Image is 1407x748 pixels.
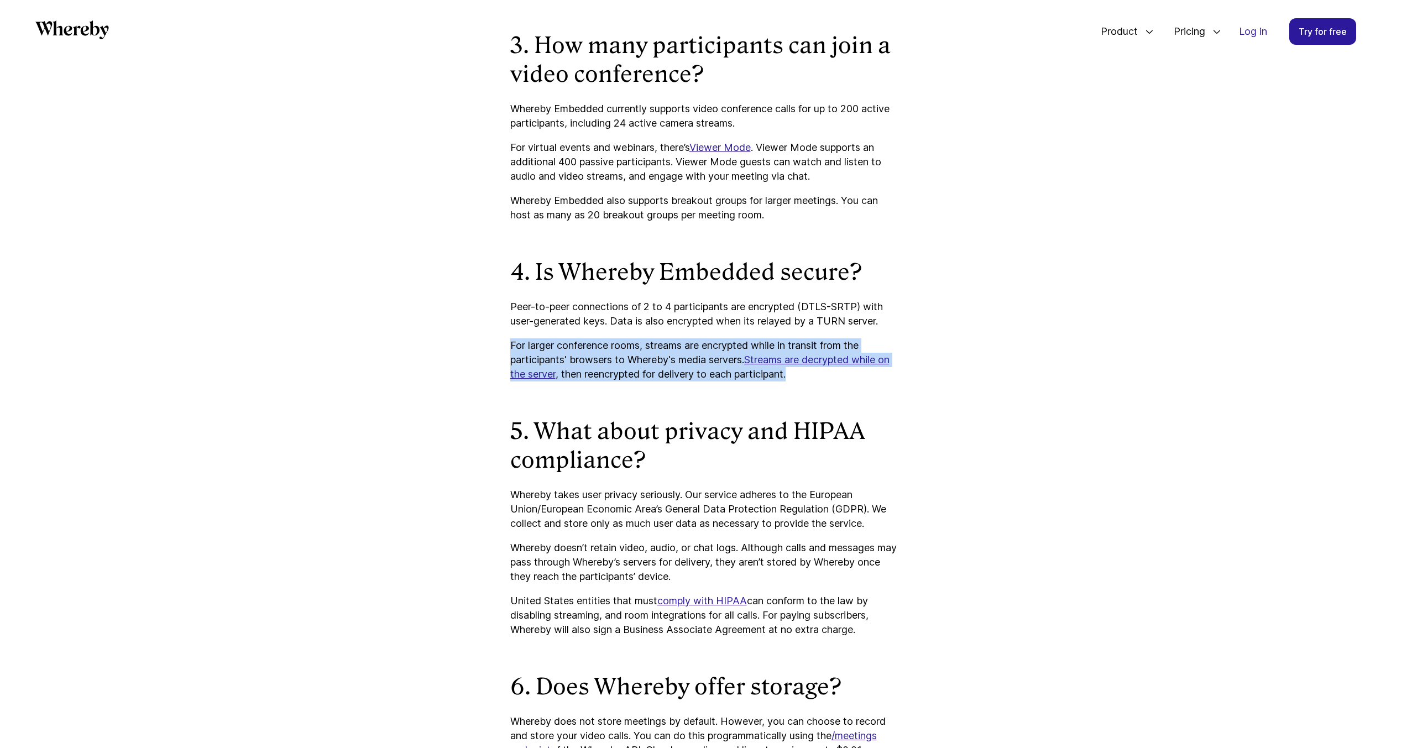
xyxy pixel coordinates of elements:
p: Whereby takes user privacy seriously. Our service adheres to the European Union/European Economic... [510,488,897,531]
p: For larger conference rooms, streams are encrypted while in transit from the participants' browse... [510,338,897,381]
a: Streams are decrypted while on the server [510,354,890,380]
p: For virtual events and webinars, there’s . Viewer Mode supports an additional 400 passive partici... [510,140,897,184]
p: Whereby Embedded currently supports video conference calls for up to 200 active participants, inc... [510,102,897,130]
a: Whereby [35,20,109,43]
h2: 6. Does Whereby offer storage? [510,672,897,701]
p: Peer-to-peer connections of 2 to 4 participants are encrypted (DTLS-SRTP) with user-generated key... [510,300,897,328]
strong: 4. Is Whereby Embedded secure? [510,259,862,285]
p: United States entities that must can conform to the law by disabling streaming, and room integrat... [510,594,897,637]
strong: 3. How many participants can join a video conference? [510,32,891,87]
a: Log in [1230,19,1276,44]
strong: 5. What about privacy and HIPAA compliance? [510,418,865,473]
a: Viewer Mode [689,142,751,153]
a: Try for free [1289,18,1356,45]
svg: Whereby [35,20,109,39]
p: Whereby Embedded also supports breakout groups for larger meetings. You can host as many as 20 br... [510,193,897,222]
p: Whereby doesn’t retain video, audio, or chat logs. Although calls and messages may pass through W... [510,541,897,584]
span: Pricing [1163,13,1208,50]
span: Product [1090,13,1141,50]
a: comply with HIPAA [657,595,747,606]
